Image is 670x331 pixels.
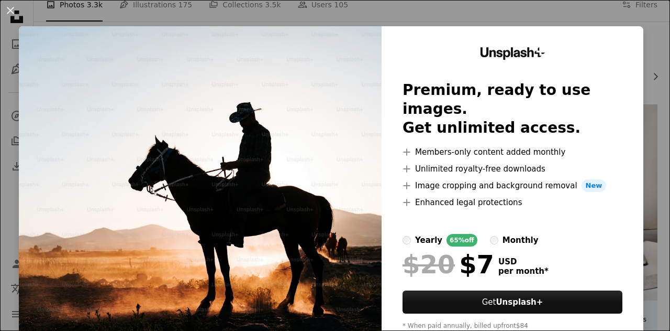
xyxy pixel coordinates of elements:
[498,257,549,266] span: USD
[403,291,622,314] button: GetUnsplash+
[403,196,622,209] li: Enhanced legal protections
[498,266,549,276] span: per month *
[403,81,622,137] h2: Premium, ready to use images. Get unlimited access.
[403,251,455,278] span: $20
[415,234,442,247] div: yearly
[446,234,477,247] div: 65% off
[496,297,543,307] strong: Unsplash+
[582,179,607,192] span: New
[403,179,622,192] li: Image cropping and background removal
[403,146,622,158] li: Members-only content added monthly
[403,236,411,244] input: yearly65%off
[502,234,539,247] div: monthly
[490,236,498,244] input: monthly
[403,251,494,278] div: $7
[403,163,622,175] li: Unlimited royalty-free downloads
